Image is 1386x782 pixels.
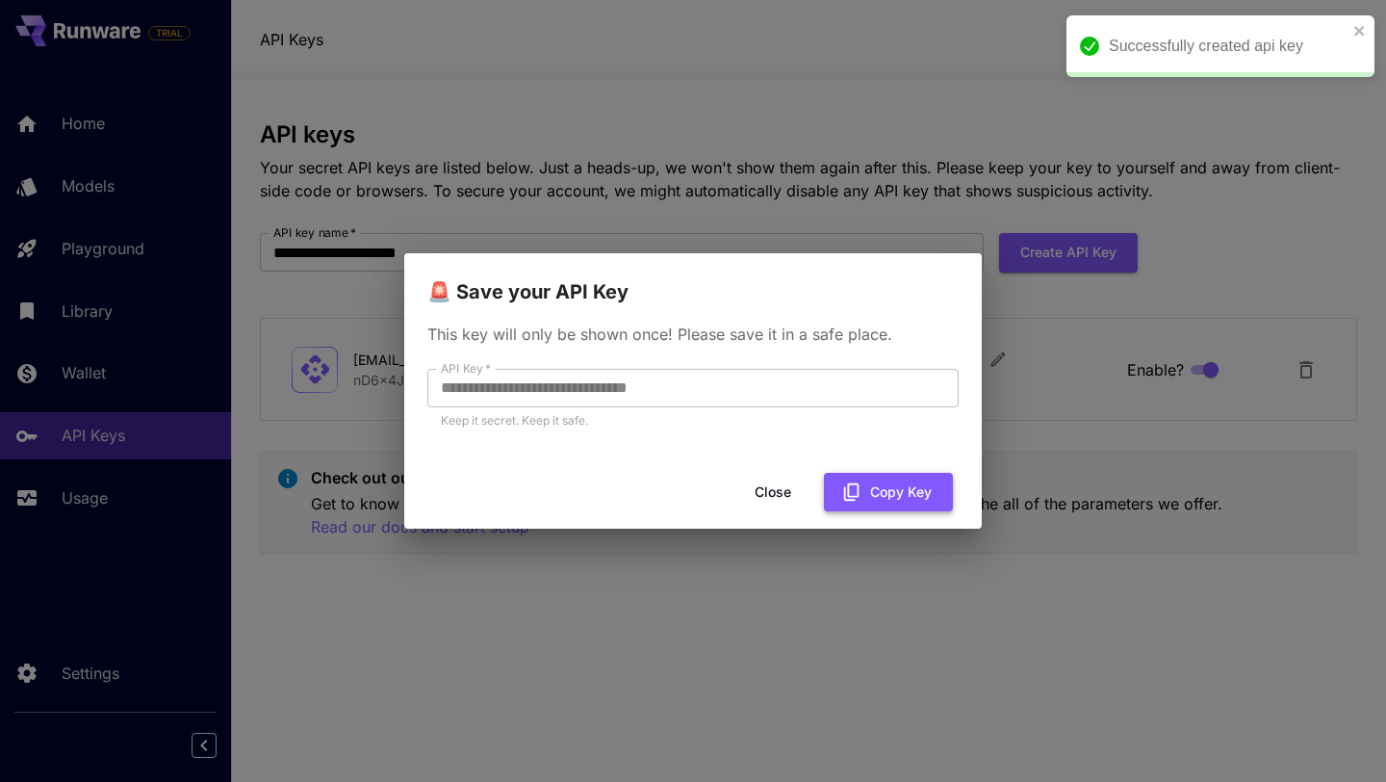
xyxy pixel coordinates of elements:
p: This key will only be shown once! Please save it in a safe place. [427,323,959,346]
button: close [1353,23,1367,39]
button: Close [730,473,816,512]
h2: 🚨 Save your API Key [404,253,982,307]
div: Successfully created api key [1109,35,1347,58]
p: Keep it secret. Keep it safe. [441,411,945,430]
label: API Key [441,360,491,377]
button: Copy Key [824,473,953,512]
